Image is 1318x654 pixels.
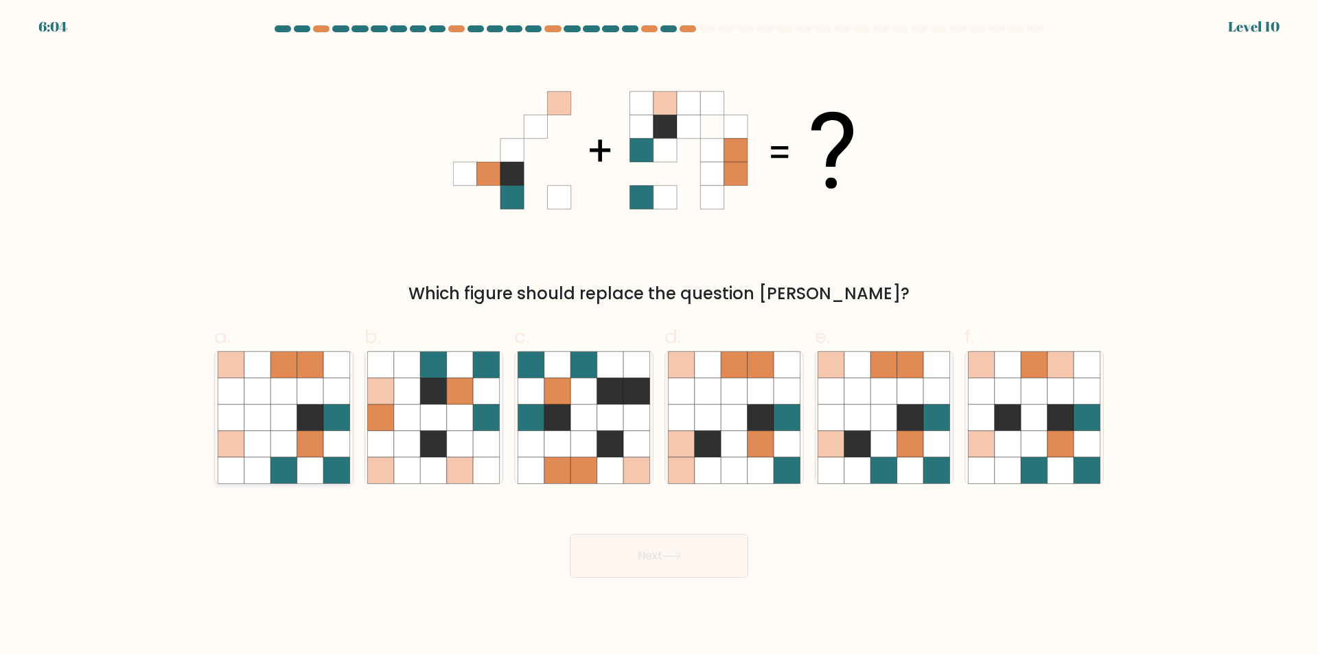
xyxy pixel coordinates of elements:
div: 6:04 [38,16,67,37]
span: c. [514,323,529,350]
div: Which figure should replace the question [PERSON_NAME]? [222,281,1096,306]
span: d. [664,323,681,350]
span: b. [365,323,381,350]
button: Next [570,534,748,578]
span: e. [815,323,830,350]
div: Level 10 [1228,16,1280,37]
span: a. [214,323,231,350]
span: f. [964,323,974,350]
